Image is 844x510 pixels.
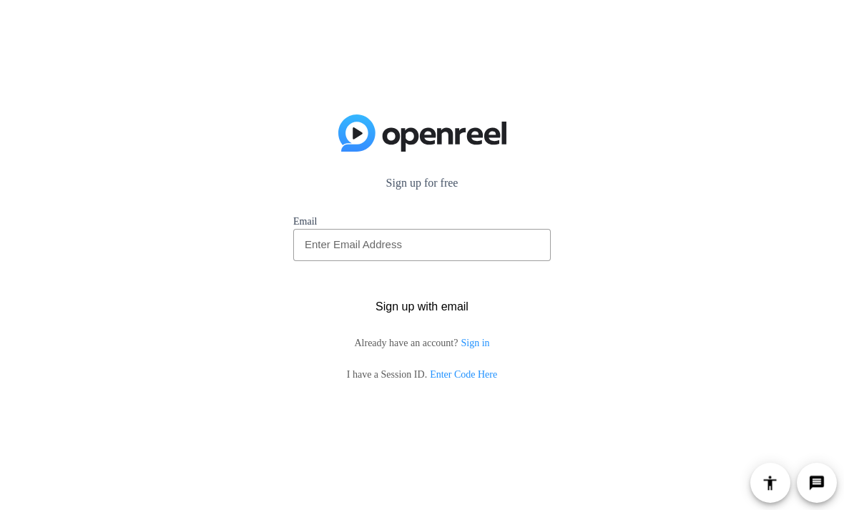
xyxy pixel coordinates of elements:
[305,236,539,253] input: Enter Email Address
[338,114,506,152] img: blue-gradient.svg
[430,369,497,380] a: Enter Code Here
[762,474,779,491] mat-icon: accessibility
[354,338,489,348] span: Already have an account?
[347,369,497,380] span: I have a Session ID.
[293,215,551,229] label: Email
[461,338,489,348] a: Sign in
[808,474,825,491] mat-icon: message
[293,291,551,323] button: Sign up with email
[293,175,551,192] p: Sign up for free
